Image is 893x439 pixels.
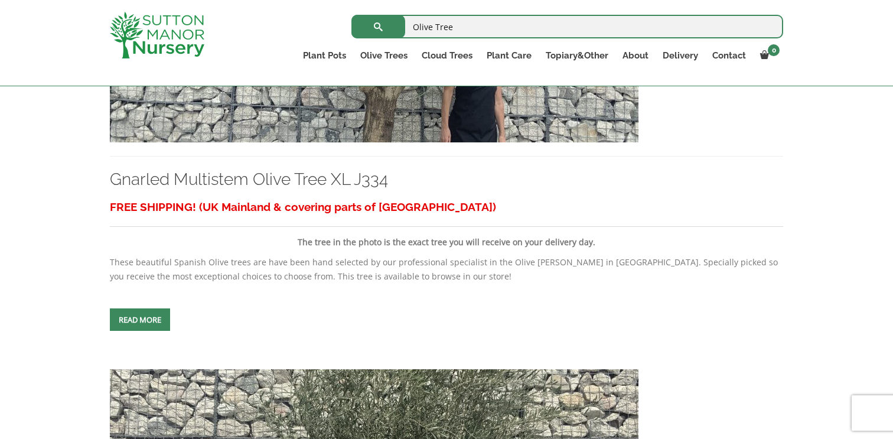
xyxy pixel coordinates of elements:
[353,47,415,64] a: Olive Trees
[110,308,170,331] a: Read more
[296,47,353,64] a: Plant Pots
[298,236,595,248] strong: The tree in the photo is the exact tree you will receive on your delivery day.
[768,44,780,56] span: 0
[539,47,615,64] a: Topiary&Other
[480,47,539,64] a: Plant Care
[351,15,783,38] input: Search...
[110,170,388,189] a: Gnarled Multistem Olive Tree XL J334
[656,47,705,64] a: Delivery
[615,47,656,64] a: About
[415,47,480,64] a: Cloud Trees
[705,47,753,64] a: Contact
[110,196,783,218] h3: FREE SHIPPING! (UK Mainland & covering parts of [GEOGRAPHIC_DATA])
[110,12,204,58] img: logo
[753,47,783,64] a: 0
[110,196,783,284] div: These beautiful Spanish Olive trees are have been hand selected by our professional specialist in...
